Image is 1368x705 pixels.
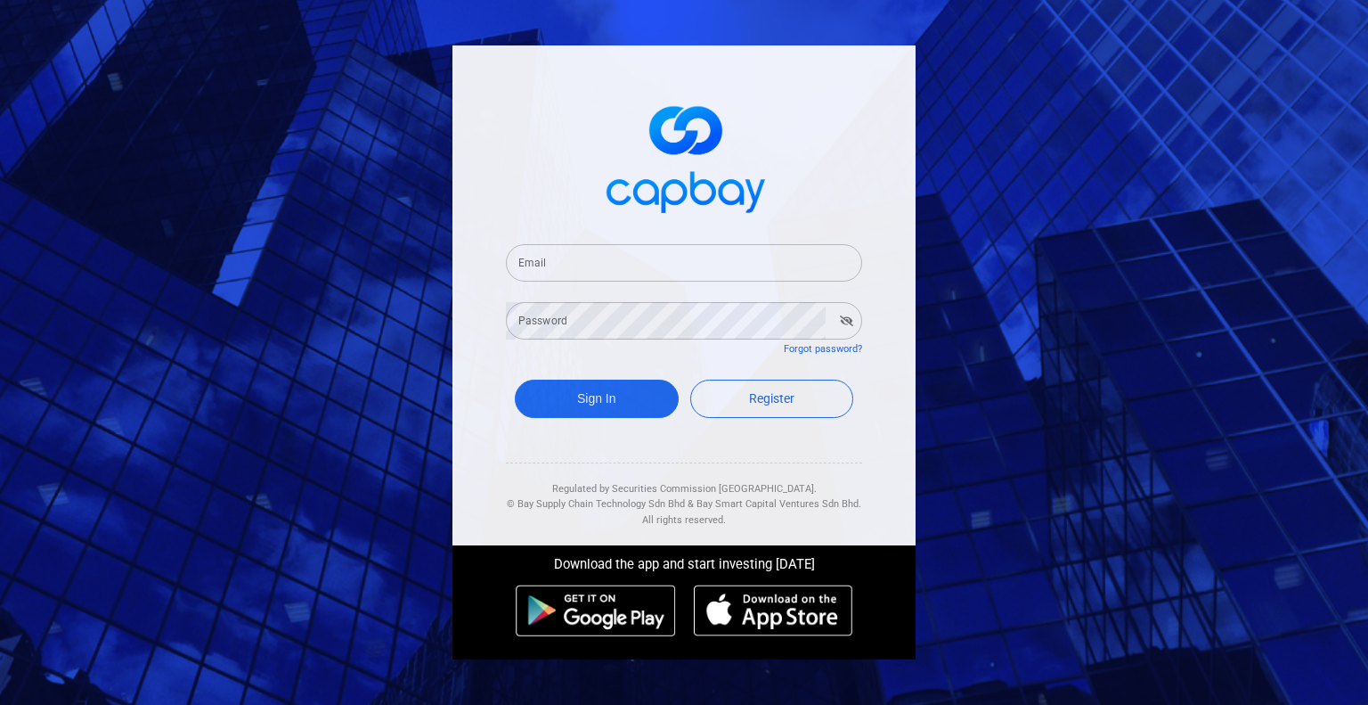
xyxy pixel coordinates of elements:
span: Register [749,391,794,406]
span: Bay Smart Capital Ventures Sdn Bhd. [696,498,861,510]
img: logo [595,90,773,223]
div: Regulated by Securities Commission [GEOGRAPHIC_DATA]. & All rights reserved. [506,463,862,529]
button: Sign In [515,380,679,418]
a: Register [690,380,854,418]
div: Download the app and start investing [DATE] [439,545,929,576]
span: © Bay Supply Chain Technology Sdn Bhd [507,498,685,510]
img: android [516,585,676,636]
a: Forgot password? [784,343,862,355]
img: ios [694,585,852,636]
